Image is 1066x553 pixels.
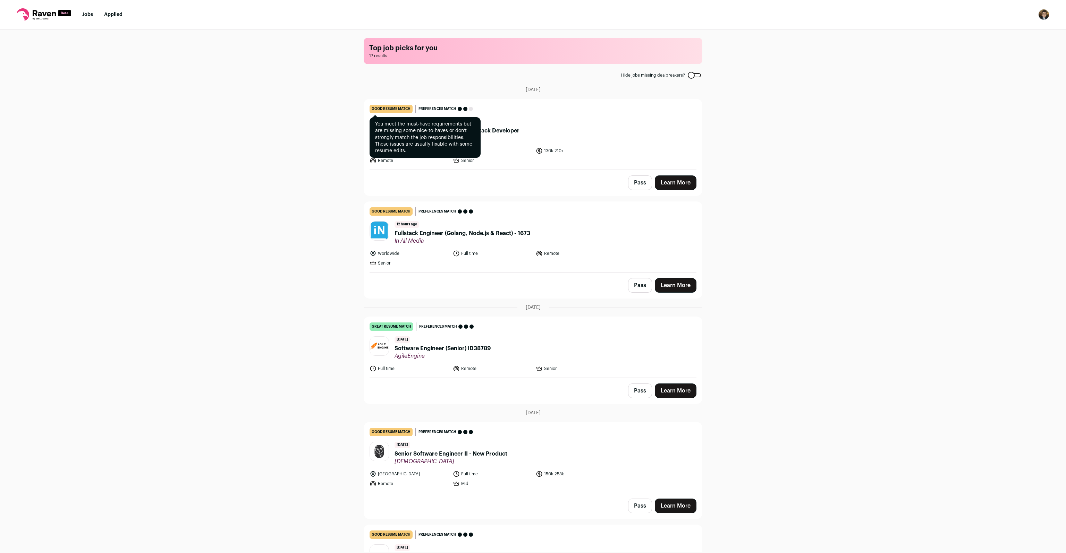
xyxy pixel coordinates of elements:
li: 150k-253k [536,470,615,477]
h1: Top job picks for you [369,43,697,53]
span: 12 hours ago [395,221,419,228]
span: [DATE] [526,409,541,416]
span: AgileEngine [395,353,491,360]
div: great resume match [370,322,413,331]
li: Remote [370,480,449,487]
a: Jobs [82,12,93,17]
li: Senior [453,157,532,164]
span: Preferences match [418,429,456,435]
li: 130k-210k [536,147,615,154]
span: [DATE] [395,442,410,448]
li: Remote [370,157,449,164]
a: Applied [104,12,122,17]
div: good resume match [370,105,413,113]
li: Full time [370,365,449,372]
span: [DATE] [395,544,410,551]
div: good resume match [370,428,413,436]
img: 6159877-medium_jpg [1038,9,1049,20]
span: [DATE] [395,336,410,343]
li: Full time [453,250,532,257]
button: Pass [628,175,652,190]
a: good resume match Preferences match 12 hours ago Fullstack Engineer (Golang, Node.js & React) - 1... [364,202,702,272]
span: In All Media [395,237,530,244]
li: Full time [453,147,532,154]
span: [DEMOGRAPHIC_DATA] [395,458,507,465]
div: You meet the must-have requirements but are missing some nice-to-haves or don't strongly match th... [370,117,481,158]
span: 17 results [369,53,697,59]
a: great resume match Preferences match [DATE] Software Engineer (Senior) ID38789 AgileEngine Full t... [364,317,702,378]
span: Senior Software Engineer II - New Product [395,450,507,458]
li: Worldwide [370,250,449,257]
div: good resume match [370,530,413,539]
button: Pass [628,383,652,398]
img: f3d5d0fa5e81f1c40eef72acec6f04c076c8df624c75215ce6affc40ebb62c96.jpg [370,442,389,461]
div: good resume match [370,207,413,216]
a: good resume match You meet the must-have requirements but are missing some nice-to-haves or don't... [364,99,702,170]
button: Open dropdown [1038,9,1049,20]
a: Learn More [655,278,696,293]
li: Remote [536,250,615,257]
img: b61379e180716858f5f67b140877909bbb68b30ae631a5eb880bc5ad50c34d42.jpg [370,222,389,240]
a: Learn More [655,499,696,513]
span: Software Engineer (Senior) ID38789 [395,344,491,353]
span: Hide jobs missing dealbreakers? [621,72,685,78]
li: Remote [453,365,532,372]
span: Preferences match [418,105,456,112]
li: Senior [536,365,615,372]
li: [GEOGRAPHIC_DATA] [370,470,449,477]
span: [DATE] [526,304,541,311]
button: Pass [628,278,652,293]
span: Preferences match [418,208,456,215]
img: 2468b6303230d486b02fad73a25beb4329c1e0611fab75d39cdaf303179b18b9.jpg [370,337,389,355]
span: Fullstack Engineer (Golang, Node.js & React) - 1673 [395,229,530,237]
a: Learn More [655,383,696,398]
a: good resume match Preferences match [DATE] Senior Software Engineer II - New Product [DEMOGRAPHIC... [364,422,702,493]
button: Pass [628,499,652,513]
span: Preferences match [418,531,456,538]
li: Full time [453,470,532,477]
span: [DATE] [526,86,541,93]
a: Learn More [655,175,696,190]
span: Preferences match [419,323,457,330]
li: Senior [370,260,449,267]
li: Mid [453,480,532,487]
